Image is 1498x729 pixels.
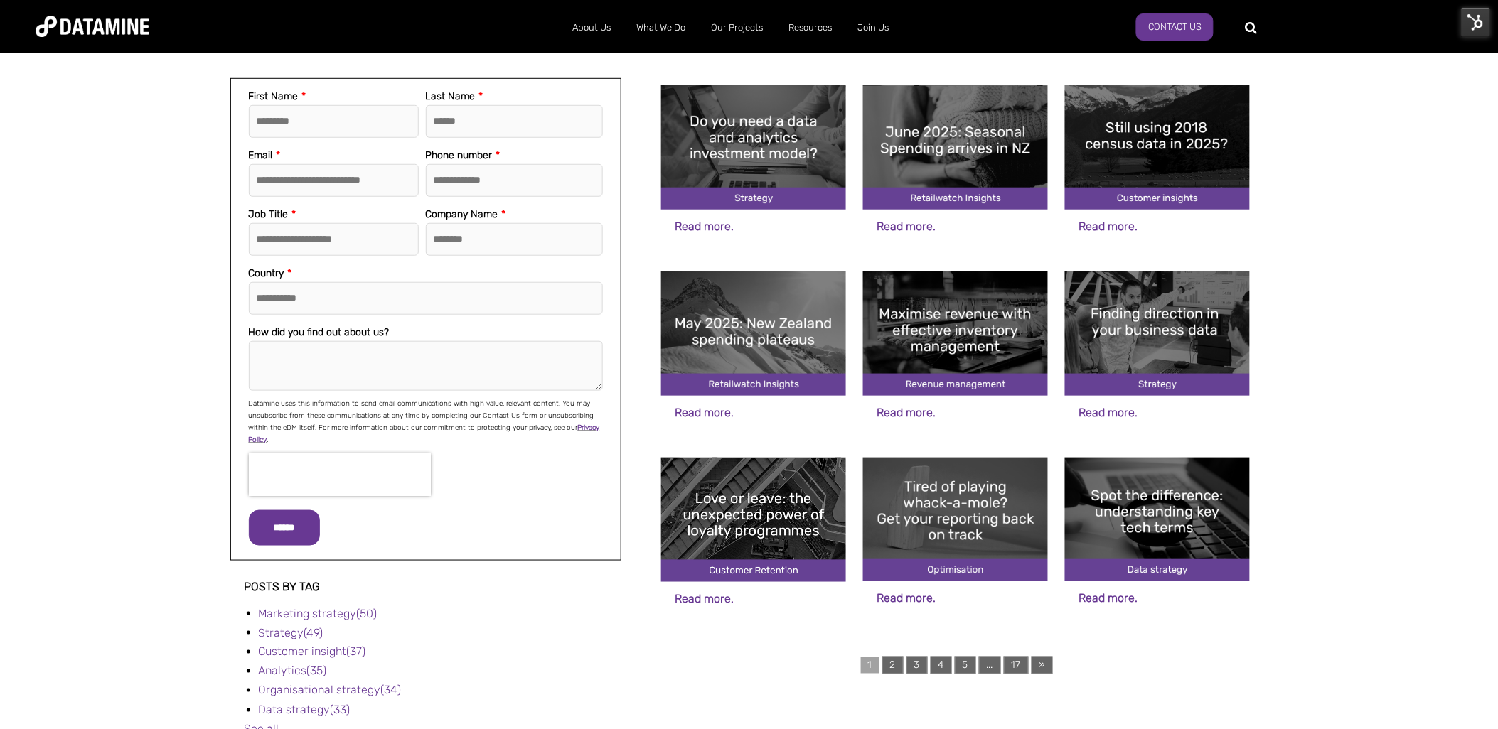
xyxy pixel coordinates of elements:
[861,657,879,674] a: 1
[249,267,284,279] span: Country
[955,657,976,674] a: 5
[426,90,476,102] span: Last Name
[675,220,734,233] a: Read more.
[776,9,845,46] a: Resources
[1079,591,1138,605] a: Read more.
[931,657,952,674] a: 4
[906,657,928,674] a: 3
[249,90,299,102] span: First Name
[249,423,600,444] a: Privacy Policy
[979,657,1001,674] a: ...
[560,9,624,46] a: About Us
[259,626,323,639] a: Strategy(49)
[259,607,378,620] a: Marketing strategy(50)
[426,208,498,220] span: Company Name
[249,326,390,338] span: How did you find out about us?
[675,592,734,605] a: Read more.
[877,591,936,605] a: Read more.
[304,626,323,639] span: (49)
[675,406,734,419] a: Read more.
[249,453,431,496] iframe: reCAPTCHA
[877,406,936,419] a: Read more.
[1136,13,1214,40] a: Contact Us
[845,9,902,46] a: Join Us
[331,703,351,717] span: (33)
[624,9,698,46] a: What We Do
[259,664,327,678] a: Analytics(35)
[877,220,936,233] a: Read more.
[347,645,366,659] span: (37)
[381,684,402,697] span: (34)
[357,607,378,620] span: (50)
[1004,657,1029,674] a: 17
[1079,406,1138,419] a: Read more.
[230,564,288,578] span: Post listing
[245,580,643,593] h3: Posts by Tag
[426,149,493,161] span: Phone number
[249,149,273,161] span: Email
[259,645,366,659] a: Customer insight(37)
[1461,7,1491,37] img: HubSpot Tools Menu Toggle
[249,398,603,446] p: Datamine uses this information to send email communications with high value, relevant content. Yo...
[1079,220,1138,233] a: Read more.
[36,16,149,37] img: Datamine
[249,208,289,220] span: Job Title
[698,9,776,46] a: Our Projects
[259,684,402,697] a: Organisational strategy(34)
[307,664,327,678] span: (35)
[259,703,351,717] a: Data strategy(33)
[882,657,904,674] a: 2
[1032,657,1053,674] a: »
